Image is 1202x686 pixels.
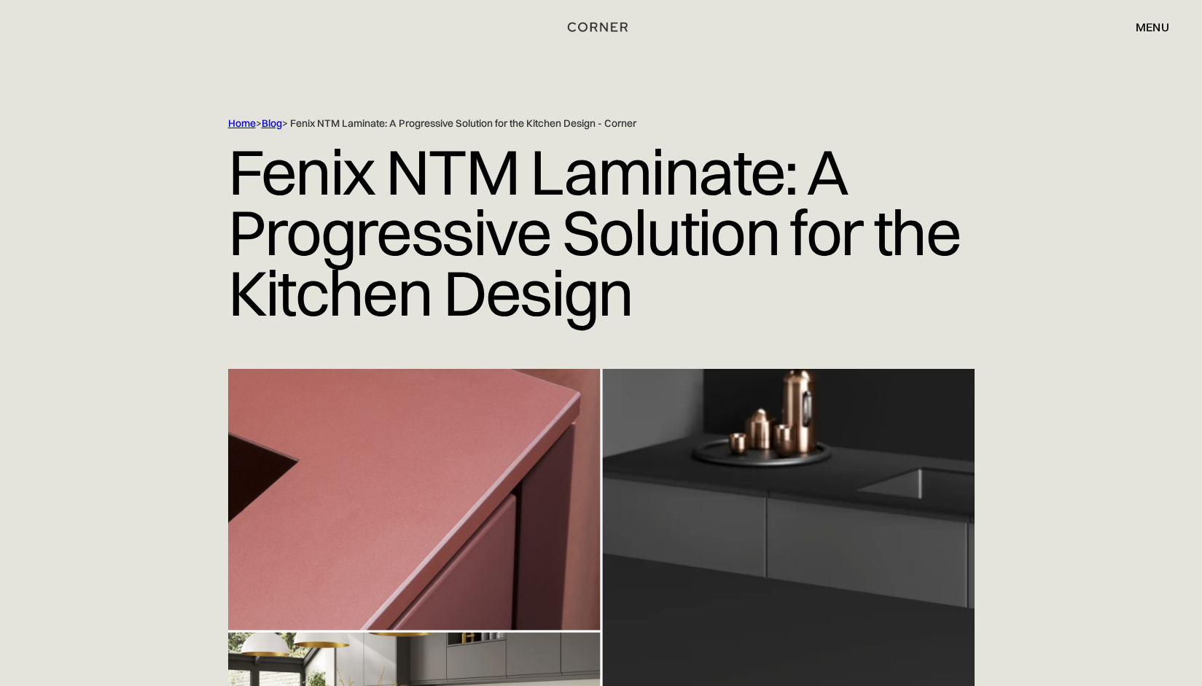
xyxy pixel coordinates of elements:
[1136,21,1169,33] div: menu
[228,130,975,334] h1: Fenix NTM Laminate: A Progressive Solution for the Kitchen Design
[550,17,652,36] a: home
[228,117,913,130] div: > > Fenix NTM Laminate: A Progressive Solution for the Kitchen Design - Corner
[228,117,256,130] a: Home
[262,117,282,130] a: Blog
[1121,15,1169,39] div: menu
